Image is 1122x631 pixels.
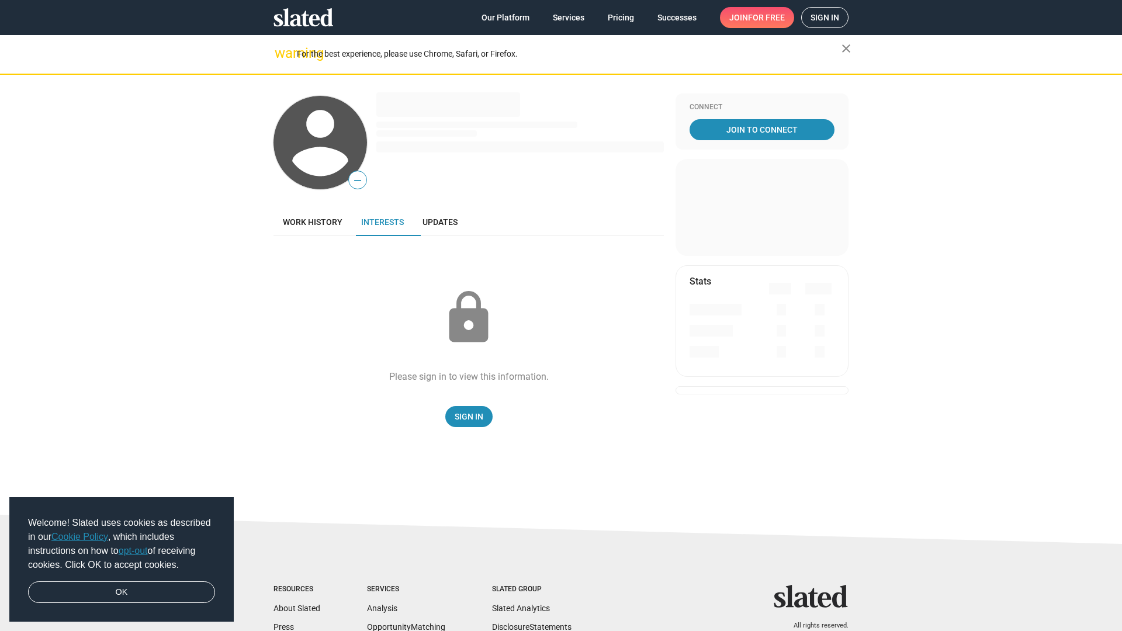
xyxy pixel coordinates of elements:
a: dismiss cookie message [28,581,215,604]
a: About Slated [273,604,320,613]
span: Successes [657,7,697,28]
a: Pricing [598,7,643,28]
span: Our Platform [482,7,529,28]
mat-icon: lock [439,289,498,347]
a: Cookie Policy [51,532,108,542]
a: Our Platform [472,7,539,28]
mat-card-title: Stats [690,275,711,287]
a: Sign in [801,7,849,28]
span: — [349,173,366,188]
a: opt-out [119,546,148,556]
a: Work history [273,208,352,236]
div: cookieconsent [9,497,234,622]
div: For the best experience, please use Chrome, Safari, or Firefox. [297,46,841,62]
a: Services [543,7,594,28]
a: Sign In [445,406,493,427]
div: Please sign in to view this information. [389,370,549,383]
a: Joinfor free [720,7,794,28]
a: Join To Connect [690,119,834,140]
span: Services [553,7,584,28]
div: Connect [690,103,834,112]
div: Resources [273,585,320,594]
span: Welcome! Slated uses cookies as described in our , which includes instructions on how to of recei... [28,516,215,572]
a: Slated Analytics [492,604,550,613]
span: for free [748,7,785,28]
a: Successes [648,7,706,28]
a: Updates [413,208,467,236]
span: Sign In [455,406,483,427]
div: Slated Group [492,585,572,594]
a: Analysis [367,604,397,613]
span: Work history [283,217,342,227]
mat-icon: close [839,41,853,56]
span: Interests [361,217,404,227]
div: Services [367,585,445,594]
span: Join [729,7,785,28]
a: Interests [352,208,413,236]
span: Updates [423,217,458,227]
span: Sign in [811,8,839,27]
mat-icon: warning [275,46,289,60]
span: Join To Connect [692,119,832,140]
span: Pricing [608,7,634,28]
